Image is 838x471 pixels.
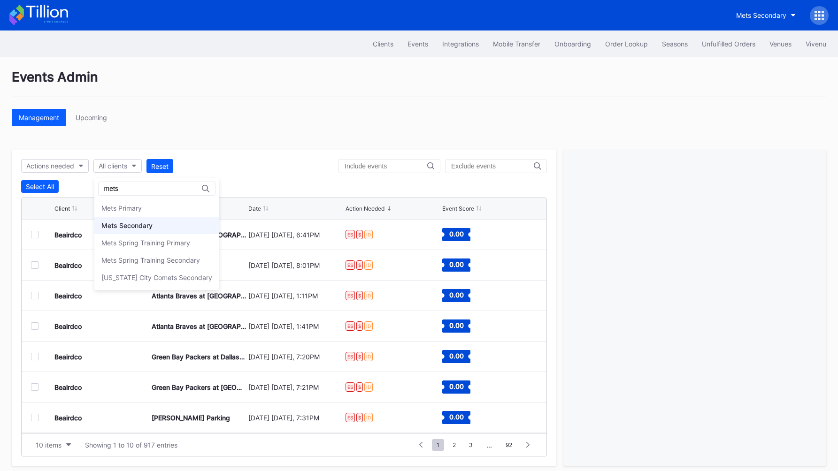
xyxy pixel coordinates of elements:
div: Mets Spring Training Primary [101,239,190,247]
div: Mets Spring Training Secondary [101,256,200,264]
input: Search [104,185,186,192]
div: Mets Secondary [101,221,153,229]
div: [US_STATE] City Comets Secondary [101,273,212,281]
div: Mets Primary [101,204,142,212]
